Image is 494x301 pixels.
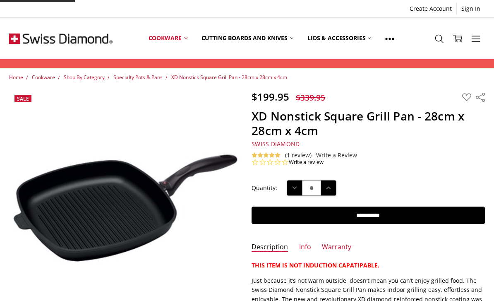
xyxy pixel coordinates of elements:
span: Sale [17,95,29,102]
a: Home [9,74,23,81]
a: Cookware [141,20,194,57]
a: Shop By Category [64,74,105,81]
span: $339.95 [296,92,325,103]
a: Cutting boards and knives [194,20,301,57]
a: Specialty Pots & Pans [113,74,163,81]
a: Cookware [32,74,55,81]
a: Write a review [289,159,324,166]
span: Swiss Diamond [252,140,300,148]
a: Show All [378,20,401,57]
a: Warranty [322,243,351,252]
a: Write a Review [316,152,357,159]
a: Lids & Accessories [300,20,378,57]
a: (1 review) [285,152,312,159]
label: Quantity: [252,183,277,193]
a: Info [299,243,311,252]
span: THIS ITEM IS NOT INDUCTION CAPATIPABLE. [252,261,379,269]
a: XD Nonstick Square Grill Pan - 28cm x 28cm x 4cm [171,74,287,81]
a: Create Account [405,3,456,14]
img: Free Shipping On Every Order [9,18,113,59]
a: Description [252,243,288,252]
span: $199.95 [252,90,289,104]
h1: XD Nonstick Square Grill Pan - 28cm x 28cm x 4cm [252,109,484,138]
a: Sign In [457,3,485,14]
